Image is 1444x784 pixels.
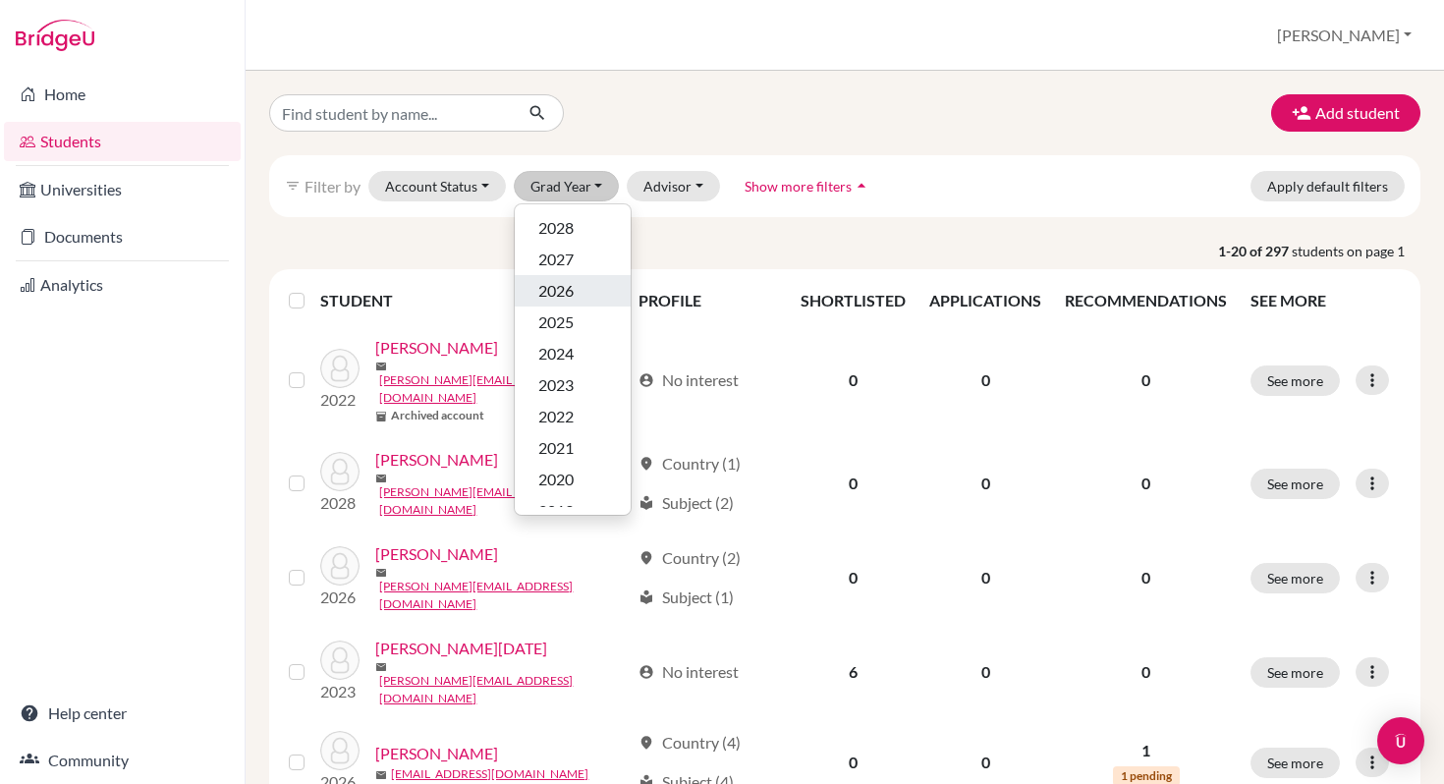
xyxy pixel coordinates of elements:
[375,361,387,372] span: mail
[379,578,629,613] a: [PERSON_NAME][EMAIL_ADDRESS][DOMAIN_NAME]
[639,368,739,392] div: No interest
[4,122,241,161] a: Students
[515,401,631,432] button: 2022
[4,170,241,209] a: Universities
[375,411,387,422] span: inventory_2
[639,586,734,609] div: Subject (1)
[515,432,631,464] button: 2021
[320,452,360,491] img: Albaladejo, Alejandro
[627,171,720,201] button: Advisor
[1250,469,1340,499] button: See more
[639,550,654,566] span: location_on
[375,448,498,472] a: [PERSON_NAME]
[1271,94,1420,132] button: Add student
[1053,277,1239,324] th: RECOMMENDATIONS
[1250,657,1340,688] button: See more
[639,589,654,605] span: local_library
[1065,739,1227,762] p: 1
[789,436,917,531] td: 0
[391,765,588,783] a: [EMAIL_ADDRESS][DOMAIN_NAME]
[320,491,360,515] p: 2028
[917,625,1053,719] td: 0
[305,177,361,196] span: Filter by
[639,372,654,388] span: account_circle
[917,277,1053,324] th: APPLICATIONS
[320,586,360,609] p: 2026
[728,171,888,201] button: Show more filtersarrow_drop_up
[639,495,654,511] span: local_library
[852,176,871,196] i: arrow_drop_up
[1239,277,1413,324] th: SEE MORE
[320,641,360,680] img: Albaladejo, Lucia
[514,171,620,201] button: Grad Year
[285,178,301,194] i: filter_list
[789,324,917,436] td: 0
[515,212,631,244] button: 2028
[538,499,574,523] span: 2019
[515,464,631,495] button: 2020
[515,307,631,338] button: 2025
[1268,17,1420,54] button: [PERSON_NAME]
[375,336,498,360] a: [PERSON_NAME]
[4,265,241,305] a: Analytics
[538,405,574,428] span: 2022
[538,373,574,397] span: 2023
[639,456,654,472] span: location_on
[379,483,629,519] a: [PERSON_NAME][EMAIL_ADDRESS][DOMAIN_NAME]
[1065,660,1227,684] p: 0
[1065,368,1227,392] p: 0
[375,473,387,484] span: mail
[269,94,513,132] input: Find student by name...
[1250,171,1405,201] button: Apply default filters
[379,672,629,707] a: [PERSON_NAME][EMAIL_ADDRESS][DOMAIN_NAME]
[1218,241,1292,261] strong: 1-20 of 297
[1065,566,1227,589] p: 0
[391,407,484,424] b: Archived account
[16,20,94,51] img: Bridge-U
[320,277,626,324] th: STUDENT
[514,203,632,516] div: Grad Year
[538,436,574,460] span: 2021
[639,452,741,476] div: Country (1)
[375,542,498,566] a: [PERSON_NAME]
[1065,472,1227,495] p: 0
[789,277,917,324] th: SHORTLISTED
[917,324,1053,436] td: 0
[320,349,360,388] img: Ageno, Rafael
[320,546,360,586] img: Albaladejo, Emma
[1250,748,1340,778] button: See more
[1292,241,1420,261] span: students on page 1
[320,388,360,412] p: 2022
[538,342,574,365] span: 2024
[538,216,574,240] span: 2028
[538,310,574,334] span: 2025
[745,178,852,195] span: Show more filters
[515,495,631,527] button: 2019
[538,468,574,491] span: 2020
[4,694,241,733] a: Help center
[4,217,241,256] a: Documents
[789,531,917,625] td: 0
[375,567,387,579] span: mail
[375,637,547,660] a: [PERSON_NAME][DATE]
[515,338,631,369] button: 2024
[639,660,739,684] div: No interest
[639,664,654,680] span: account_circle
[917,436,1053,531] td: 0
[320,680,360,703] p: 2023
[538,279,574,303] span: 2026
[4,75,241,114] a: Home
[639,546,741,570] div: Country (2)
[1250,365,1340,396] button: See more
[375,661,387,673] span: mail
[639,731,741,755] div: Country (4)
[639,735,654,751] span: location_on
[4,741,241,780] a: Community
[538,248,574,271] span: 2027
[639,491,734,515] div: Subject (2)
[515,244,631,275] button: 2027
[1377,717,1424,764] div: Open Intercom Messenger
[375,742,498,765] a: [PERSON_NAME]
[368,171,506,201] button: Account Status
[917,531,1053,625] td: 0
